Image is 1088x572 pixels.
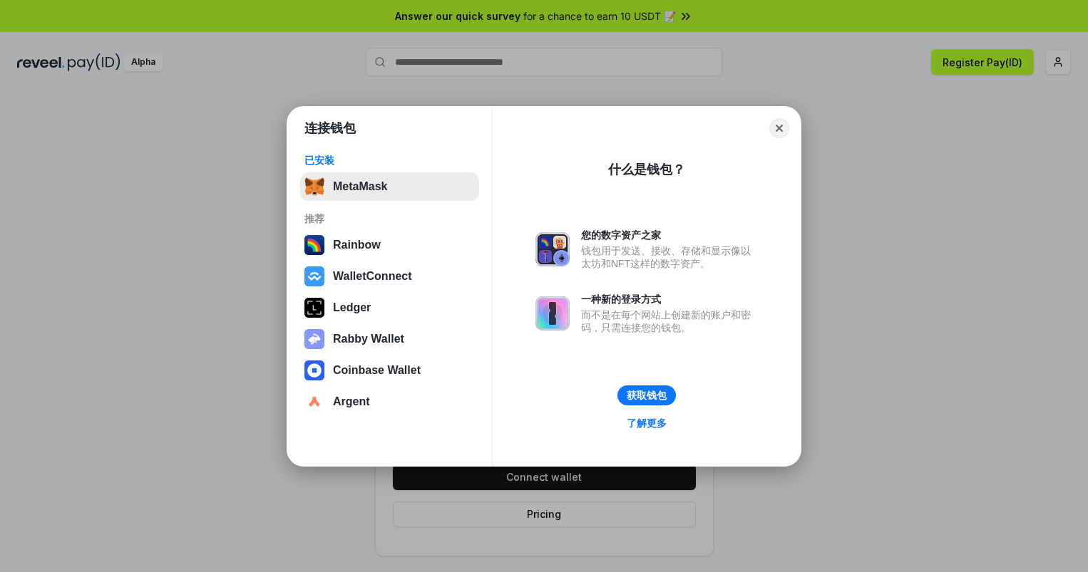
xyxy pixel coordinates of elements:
button: MetaMask [300,172,479,201]
button: Argent [300,388,479,416]
div: 而不是在每个网站上创建新的账户和密码，只需连接您的钱包。 [581,308,758,334]
button: Close [769,118,789,138]
div: MetaMask [333,180,387,193]
button: WalletConnect [300,262,479,291]
img: svg+xml,%3Csvg%20xmlns%3D%22http%3A%2F%2Fwww.w3.org%2F2000%2Fsvg%22%20fill%3D%22none%22%20viewBox... [304,329,324,349]
h1: 连接钱包 [304,120,356,137]
div: Rabby Wallet [333,333,404,345]
div: 您的数字资产之家 [581,229,758,241]
img: svg+xml,%3Csvg%20width%3D%2228%22%20height%3D%2228%22%20viewBox%3D%220%200%2028%2028%22%20fill%3D... [304,266,324,286]
div: 什么是钱包？ [608,161,685,178]
img: svg+xml,%3Csvg%20xmlns%3D%22http%3A%2F%2Fwww.w3.org%2F2000%2Fsvg%22%20fill%3D%22none%22%20viewBox... [535,296,570,331]
img: svg+xml,%3Csvg%20width%3D%2228%22%20height%3D%2228%22%20viewBox%3D%220%200%2028%2028%22%20fill%3D... [304,360,324,380]
div: 获取钱包 [627,389,667,402]
div: 了解更多 [627,417,667,430]
img: svg+xml,%3Csvg%20xmlns%3D%22http%3A%2F%2Fwww.w3.org%2F2000%2Fsvg%22%20fill%3D%22none%22%20viewBox... [535,232,570,266]
div: Rainbow [333,239,381,251]
img: svg+xml,%3Csvg%20fill%3D%22none%22%20height%3D%2233%22%20viewBox%3D%220%200%2035%2033%22%20width%... [304,177,324,197]
div: 已安装 [304,154,475,167]
div: 钱包用于发送、接收、存储和显示像以太坊和NFT这样的数字资产。 [581,244,758,270]
button: 获取钱包 [617,385,676,405]
div: 推荐 [304,212,475,225]
a: 了解更多 [618,414,675,432]
div: Coinbase Wallet [333,364,421,377]
div: WalletConnect [333,270,412,283]
div: 一种新的登录方式 [581,293,758,306]
img: svg+xml,%3Csvg%20width%3D%22120%22%20height%3D%22120%22%20viewBox%3D%220%200%20120%20120%22%20fil... [304,235,324,255]
button: Coinbase Wallet [300,356,479,385]
img: svg+xml,%3Csvg%20width%3D%2228%22%20height%3D%2228%22%20viewBox%3D%220%200%2028%2028%22%20fill%3D... [304,392,324,412]
button: Rainbow [300,231,479,259]
img: svg+xml,%3Csvg%20xmlns%3D%22http%3A%2F%2Fwww.w3.org%2F2000%2Fsvg%22%20width%3D%2228%22%20height%3... [304,298,324,318]
button: Ledger [300,293,479,322]
div: Argent [333,395,370,408]
button: Rabby Wallet [300,325,479,353]
div: Ledger [333,301,371,314]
